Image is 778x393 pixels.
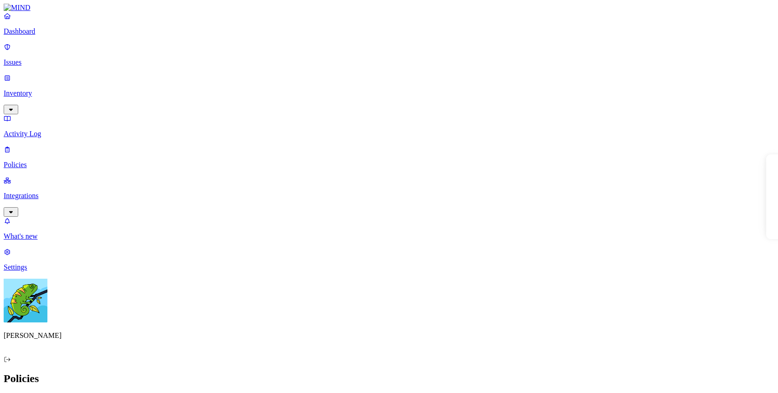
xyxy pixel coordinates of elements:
[4,332,774,340] p: [PERSON_NAME]
[4,248,774,271] a: Settings
[4,217,774,240] a: What's new
[4,130,774,138] p: Activity Log
[4,232,774,240] p: What's new
[4,74,774,113] a: Inventory
[4,89,774,97] p: Inventory
[4,373,774,385] h2: Policies
[4,43,774,66] a: Issues
[4,12,774,36] a: Dashboard
[4,263,774,271] p: Settings
[4,192,774,200] p: Integrations
[4,4,31,12] img: MIND
[4,176,774,215] a: Integrations
[4,114,774,138] a: Activity Log
[4,58,774,66] p: Issues
[4,161,774,169] p: Policies
[4,279,47,322] img: Yuval Meshorer
[4,145,774,169] a: Policies
[4,4,774,12] a: MIND
[4,27,774,36] p: Dashboard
